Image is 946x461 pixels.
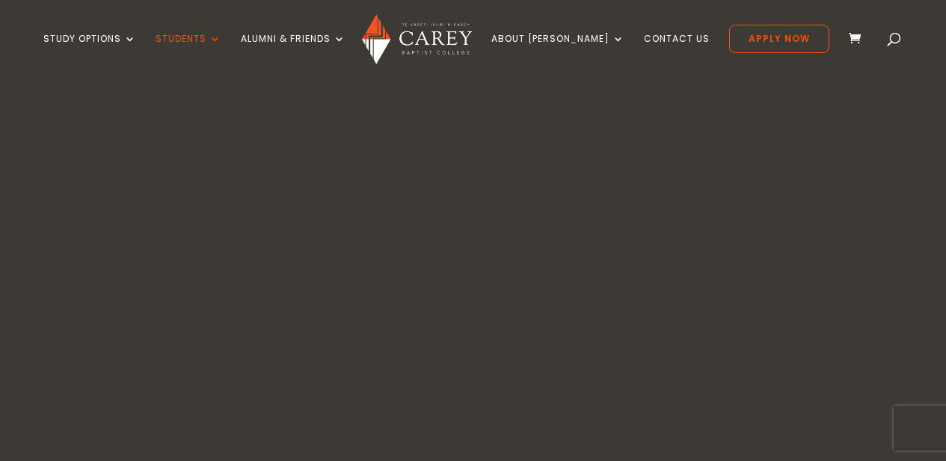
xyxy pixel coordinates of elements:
a: Apply Now [729,25,829,53]
a: Alumni & Friends [241,34,345,69]
a: Contact Us [644,34,710,69]
a: Students [156,34,221,69]
a: Study Options [43,34,136,69]
a: About [PERSON_NAME] [491,34,624,69]
img: Carey Baptist College [362,14,472,64]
